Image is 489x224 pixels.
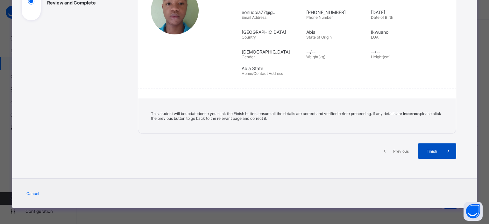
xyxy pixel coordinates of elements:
[392,149,410,154] span: Previous
[371,10,432,15] span: [DATE]
[371,49,432,54] span: --/--
[242,15,266,20] span: Email Address
[464,202,483,221] button: Open asap
[242,66,446,71] span: Abia State
[306,35,332,40] span: State of Origin
[371,54,391,59] span: Height(cm)
[371,15,393,20] span: Date of Birth
[242,29,303,35] span: [GEOGRAPHIC_DATA]
[306,10,368,15] span: [PHONE_NUMBER]
[151,111,441,121] span: This student will be updated once you click the Finish button, ensure all the details are correct...
[371,35,379,40] span: LGA
[403,111,420,116] b: Incorrect
[242,54,255,59] span: Gender
[306,54,325,59] span: Weight(kg)
[423,149,441,154] span: Finish
[371,29,432,35] span: Ikwuano
[306,15,333,20] span: Phone Number
[26,191,39,196] span: Cancel
[242,35,256,40] span: Country
[306,49,368,54] span: --/--
[242,49,303,54] span: [DEMOGRAPHIC_DATA]
[242,10,303,15] span: eonuobia77@g...
[306,29,368,35] span: Abia
[242,71,283,76] span: Home/Contact Address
